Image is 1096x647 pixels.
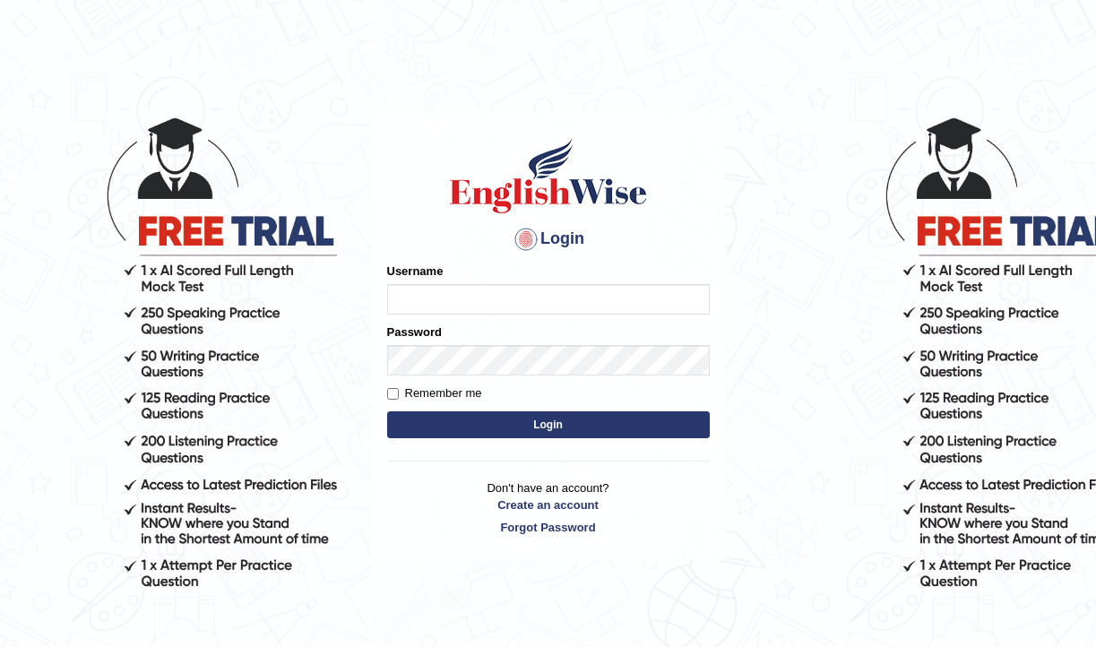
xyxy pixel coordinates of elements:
[387,323,442,341] label: Password
[387,263,444,280] label: Username
[387,479,710,535] p: Don't have an account?
[387,411,710,438] button: Login
[446,135,651,216] img: Logo of English Wise sign in for intelligent practice with AI
[387,519,710,536] a: Forgot Password
[387,388,399,400] input: Remember me
[387,225,710,254] h4: Login
[387,496,710,513] a: Create an account
[387,384,482,402] label: Remember me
